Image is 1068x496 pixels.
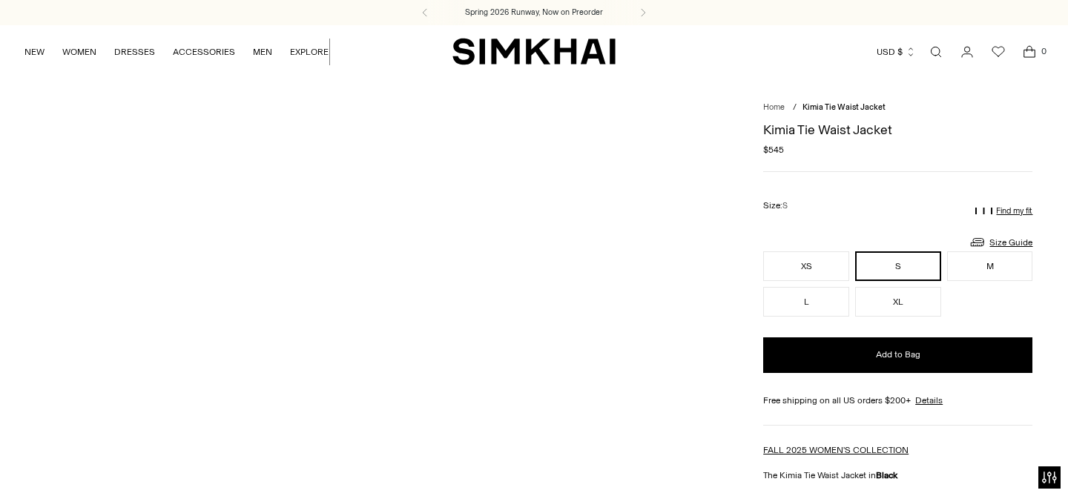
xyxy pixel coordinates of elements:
[763,102,785,112] a: Home
[763,337,1032,373] button: Add to Bag
[24,36,44,68] a: NEW
[763,445,909,455] a: FALL 2025 WOMEN'S COLLECTION
[62,36,96,68] a: WOMEN
[763,251,849,281] button: XS
[921,37,951,67] a: Open search modal
[763,143,784,156] span: $545
[877,36,916,68] button: USD $
[763,287,849,317] button: L
[173,36,235,68] a: ACCESSORIES
[983,37,1013,67] a: Wishlist
[763,394,1032,407] div: Free shipping on all US orders $200+
[952,37,982,67] a: Go to the account page
[793,102,797,114] div: /
[452,37,616,66] a: SIMKHAI
[1037,44,1050,58] span: 0
[763,123,1032,136] h1: Kimia Tie Waist Jacket
[253,36,272,68] a: MEN
[855,287,941,317] button: XL
[969,233,1032,251] a: Size Guide
[876,470,897,480] strong: Black
[1015,37,1044,67] a: Open cart modal
[876,348,920,361] span: Add to Bag
[763,469,1032,482] p: The Kimia Tie Waist Jacket in
[763,199,788,213] label: Size:
[947,251,1033,281] button: M
[855,251,941,281] button: S
[290,36,329,68] a: EXPLORE
[763,102,1032,114] nav: breadcrumbs
[782,201,788,211] span: S
[915,394,943,407] a: Details
[114,36,155,68] a: DRESSES
[802,102,886,112] span: Kimia Tie Waist Jacket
